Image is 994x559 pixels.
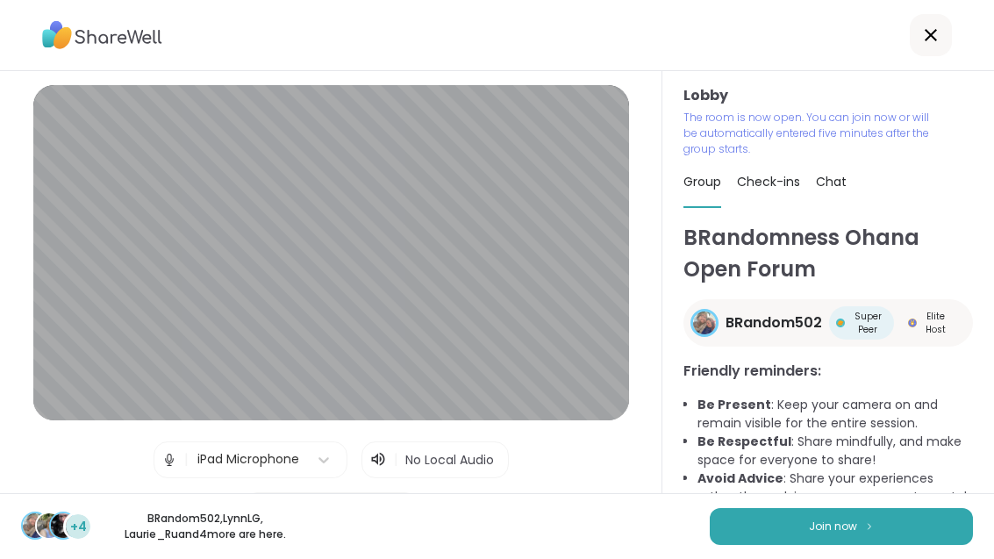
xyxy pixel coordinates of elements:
[697,396,771,413] b: Be Present
[51,513,75,538] img: Laurie_Ru
[683,222,973,285] h1: BRandomness Ohana Open Forum
[726,312,822,333] span: BRandom502
[184,442,189,477] span: |
[809,519,857,534] span: Join now
[836,319,845,327] img: Super Peer
[23,513,47,538] img: BRandom502
[197,450,299,469] div: iPad Microphone
[37,513,61,538] img: LynnLG
[683,110,936,157] p: The room is now open. You can join now or will be automatically entered five minutes after the gr...
[697,433,973,469] li: : Share mindfully, and make space for everyone to share!
[683,361,973,382] h3: Friendly reminders:
[70,518,87,536] span: +4
[737,173,800,190] span: Check-ins
[848,310,887,336] span: Super Peer
[710,508,973,545] button: Join now
[683,85,973,106] h3: Lobby
[683,299,973,347] a: BRandom502BRandom502Super PeerSuper PeerElite HostElite Host
[697,469,973,525] li: : Share your experiences rather than advice, as peers are not mental health professionals.
[816,173,847,190] span: Chat
[107,511,304,542] p: BRandom502 , LynnLG , Laurie_Ru and 4 more are here.
[920,310,952,336] span: Elite Host
[697,433,791,450] b: Be Respectful
[693,312,716,334] img: BRandom502
[908,319,917,327] img: Elite Host
[394,449,398,470] span: |
[697,396,973,433] li: : Keep your camera on and remain visible for the entire session.
[683,173,721,190] span: Group
[864,521,875,531] img: ShareWell Logomark
[161,442,177,477] img: Microphone
[42,15,162,55] img: ShareWell Logo
[697,469,783,487] b: Avoid Advice
[405,451,494,469] span: No Local Audio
